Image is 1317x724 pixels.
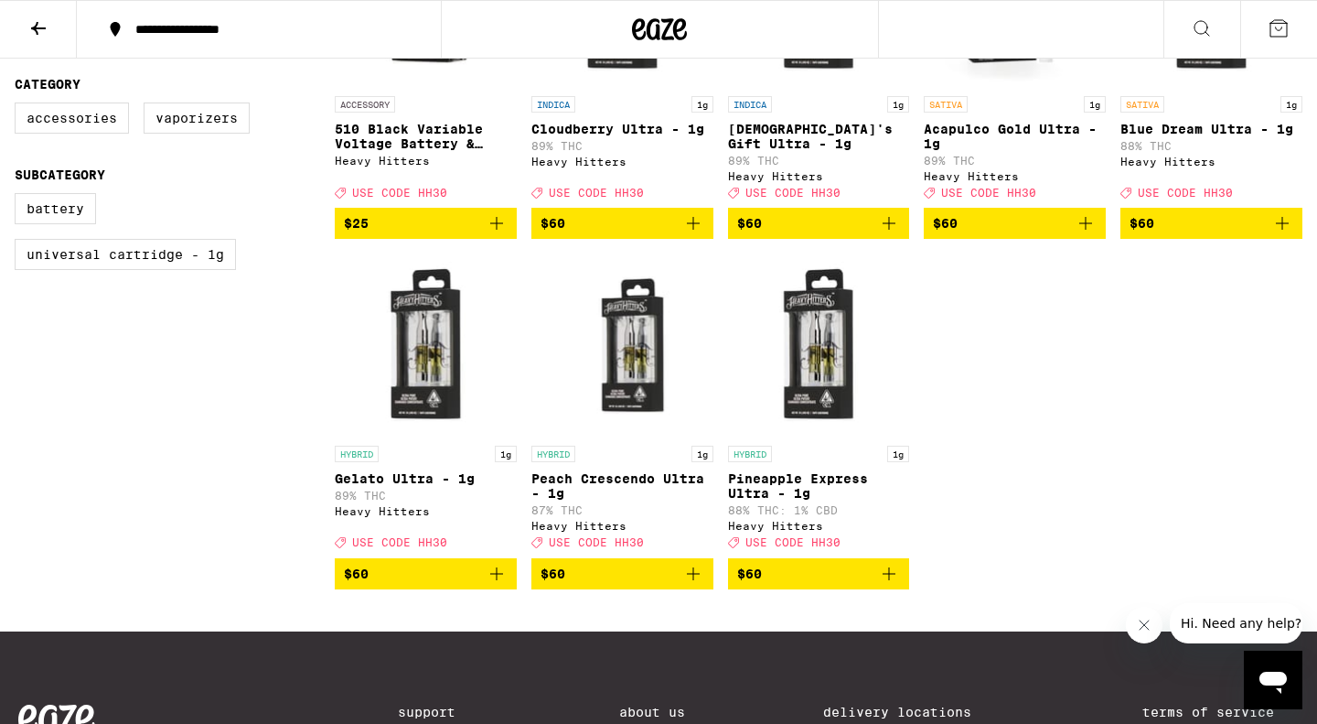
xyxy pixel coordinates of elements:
[335,155,517,167] div: Heavy Hitters
[737,216,762,231] span: $60
[887,96,909,113] p: 1g
[335,254,517,437] img: Heavy Hitters - Gelato Ultra - 1g
[549,187,644,199] span: USE CODE HH30
[15,193,96,224] label: Battery
[924,170,1106,182] div: Heavy Hitters
[1084,96,1106,113] p: 1g
[728,170,910,182] div: Heavy Hitters
[1244,651,1302,709] iframe: Button to launch messaging window
[728,122,910,151] p: [DEMOGRAPHIC_DATA]'s Gift Ultra - 1g
[924,155,1106,167] p: 89% THC
[1170,603,1302,643] iframe: Message from company
[728,96,772,113] p: INDICA
[1280,96,1302,113] p: 1g
[335,96,395,113] p: ACCESSORY
[1126,607,1162,643] iframe: Close message
[352,537,447,549] span: USE CODE HH30
[531,504,713,516] p: 87% THC
[1120,208,1302,239] button: Add to bag
[737,567,762,581] span: $60
[549,537,644,549] span: USE CODE HH30
[887,446,909,462] p: 1g
[335,490,517,502] p: 89% THC
[15,103,129,134] label: Accessories
[541,567,565,581] span: $60
[344,567,369,581] span: $60
[1130,216,1154,231] span: $60
[1120,140,1302,152] p: 88% THC
[728,520,910,532] div: Heavy Hitters
[531,520,713,532] div: Heavy Hitters
[335,446,379,462] p: HYBRID
[531,254,713,557] a: Open page for Peach Crescendo Ultra - 1g from Heavy Hitters
[924,122,1106,151] p: Acapulco Gold Ultra - 1g
[531,122,713,136] p: Cloudberry Ultra - 1g
[924,208,1106,239] button: Add to bag
[352,187,447,199] span: USE CODE HH30
[15,77,80,92] legend: Category
[495,446,517,462] p: 1g
[144,103,250,134] label: Vaporizers
[335,471,517,486] p: Gelato Ultra - 1g
[691,96,713,113] p: 1g
[531,254,713,437] img: Heavy Hitters - Peach Crescendo Ultra - 1g
[15,167,105,182] legend: Subcategory
[531,140,713,152] p: 89% THC
[1138,187,1233,199] span: USE CODE HH30
[728,504,910,516] p: 88% THC: 1% CBD
[728,446,772,462] p: HYBRID
[15,239,236,270] label: Universal Cartridge - 1g
[1120,156,1302,167] div: Heavy Hitters
[745,537,841,549] span: USE CODE HH30
[823,705,1004,719] a: Delivery Locations
[531,96,575,113] p: INDICA
[691,446,713,462] p: 1g
[728,254,910,437] img: Heavy Hitters - Pineapple Express Ultra - 1g
[941,187,1036,199] span: USE CODE HH30
[531,446,575,462] p: HYBRID
[728,254,910,557] a: Open page for Pineapple Express Ultra - 1g from Heavy Hitters
[728,558,910,589] button: Add to bag
[1120,96,1164,113] p: SATIVA
[619,705,685,719] a: About Us
[335,208,517,239] button: Add to bag
[531,156,713,167] div: Heavy Hitters
[398,705,480,719] a: Support
[344,216,369,231] span: $25
[335,122,517,151] p: 510 Black Variable Voltage Battery & Charger
[531,558,713,589] button: Add to bag
[728,208,910,239] button: Add to bag
[531,471,713,501] p: Peach Crescendo Ultra - 1g
[1142,705,1299,719] a: Terms of Service
[728,471,910,501] p: Pineapple Express Ultra - 1g
[745,187,841,199] span: USE CODE HH30
[728,155,910,167] p: 89% THC
[933,216,958,231] span: $60
[335,558,517,589] button: Add to bag
[541,216,565,231] span: $60
[335,254,517,557] a: Open page for Gelato Ultra - 1g from Heavy Hitters
[1120,122,1302,136] p: Blue Dream Ultra - 1g
[335,505,517,517] div: Heavy Hitters
[924,96,968,113] p: SATIVA
[531,208,713,239] button: Add to bag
